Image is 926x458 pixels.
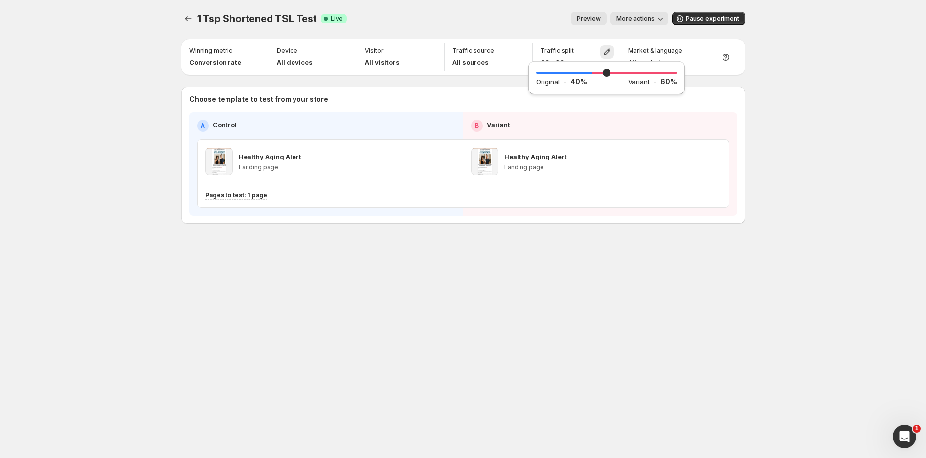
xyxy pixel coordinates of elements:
[197,13,317,24] span: 1 Tsp Shortened TSL Test
[331,15,343,23] span: Live
[628,57,682,67] p: All markets
[471,148,498,175] img: Healthy Aging Alert
[487,120,510,130] p: Variant
[365,57,400,67] p: All visitors
[672,12,745,25] button: Pause experiment
[628,47,682,55] p: Market & language
[570,77,587,87] p: 40 %
[504,163,567,171] p: Landing page
[686,15,739,23] span: Pause experiment
[189,57,241,67] p: Conversion rate
[541,57,574,67] p: 40 - 60
[610,12,668,25] button: More actions
[239,163,301,171] p: Landing page
[913,425,921,433] span: 1
[616,15,655,23] span: More actions
[277,47,297,55] p: Device
[189,94,737,104] p: Choose template to test from your store
[452,57,494,67] p: All sources
[536,77,628,87] div: -
[893,425,916,448] iframe: Intercom live chat
[181,12,195,25] button: Experiments
[277,57,313,67] p: All devices
[571,12,607,25] button: Preview
[628,77,677,87] div: -
[239,152,301,161] p: Healthy Aging Alert
[536,77,560,87] h2: Original
[541,47,574,55] p: Traffic split
[213,120,237,130] p: Control
[205,148,233,175] img: Healthy Aging Alert
[504,152,567,161] p: Healthy Aging Alert
[577,15,601,23] span: Preview
[628,77,650,87] h2: Variant
[201,122,205,130] h2: A
[452,47,494,55] p: Traffic source
[660,77,677,87] p: 60 %
[475,122,479,130] h2: B
[205,191,267,199] p: Pages to test: 1 page
[365,47,384,55] p: Visitor
[189,47,232,55] p: Winning metric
